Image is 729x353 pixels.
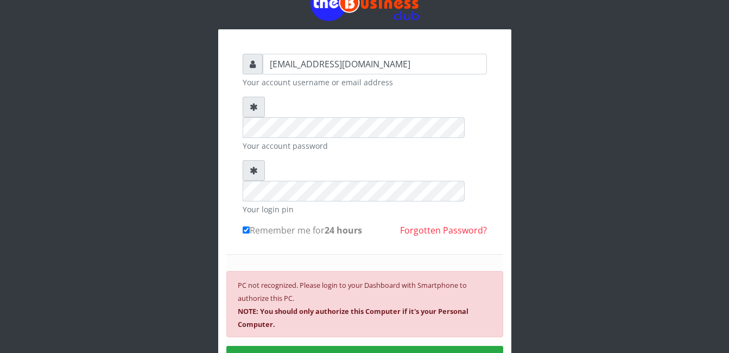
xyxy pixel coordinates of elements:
[243,77,487,88] small: Your account username or email address
[325,224,362,236] b: 24 hours
[238,306,468,329] b: NOTE: You should only authorize this Computer if it's your Personal Computer.
[243,140,487,152] small: Your account password
[243,224,362,237] label: Remember me for
[400,224,487,236] a: Forgotten Password?
[263,54,487,74] input: Username or email address
[238,280,468,329] small: PC not recognized. Please login to your Dashboard with Smartphone to authorize this PC.
[243,226,250,234] input: Remember me for24 hours
[243,204,487,215] small: Your login pin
